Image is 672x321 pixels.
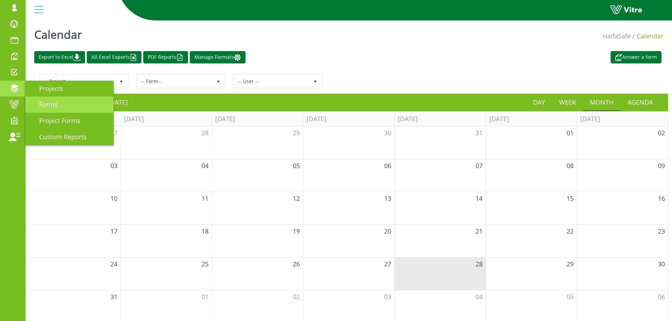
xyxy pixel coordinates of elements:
[31,100,58,109] span: Forms
[137,75,212,87] span: -- Form--
[658,129,665,137] span: 02
[293,260,300,268] span: 26
[143,51,188,63] a: PDF Reports
[384,292,391,301] span: 03
[631,32,663,41] li: Calendar
[190,51,246,63] a: Manage Formats
[176,54,183,61] img: cal_pdf.png
[25,97,114,113] a: Forms
[583,94,621,110] a: Month
[87,51,141,63] a: All Excel Exports
[476,161,483,170] span: 07
[34,51,85,63] a: Export to Excel
[620,94,660,110] a: Agenda
[293,161,300,170] span: 05
[476,260,483,268] span: 28
[201,194,208,203] span: 11
[552,94,583,110] a: Week
[100,94,128,110] a: [DATE]
[201,292,208,301] span: 01
[567,161,574,170] span: 08
[615,54,622,61] img: appointment_white2.png
[201,227,208,235] span: 18
[110,227,117,235] span: 17
[201,129,208,137] span: 28
[34,18,82,48] h1: Calendar
[293,292,300,301] span: 02
[611,51,661,63] a: Answer a form
[31,116,80,125] span: Project Forms
[303,111,394,126] th: [DATE]
[201,161,208,170] span: 04
[394,111,486,126] th: [DATE]
[110,194,117,203] span: 10
[476,194,483,203] span: 14
[110,161,117,170] span: 03
[384,194,391,203] span: 13
[25,129,114,145] a: Custom Reports
[40,75,115,87] span: -- Project --
[486,111,577,126] th: [DATE]
[115,75,128,87] span: select
[567,292,574,301] span: 05
[110,292,117,301] span: 31
[658,194,665,203] span: 16
[476,129,483,137] span: 31
[577,111,668,126] th: [DATE]
[130,54,137,61] img: cal_excel.png
[567,129,574,137] span: 01
[658,161,665,170] span: 09
[384,260,391,268] span: 27
[309,75,322,87] span: select
[603,32,631,40] a: HaifaSafe
[567,194,574,203] span: 15
[110,260,117,268] span: 24
[25,113,114,129] a: Project Forms
[31,132,87,141] span: Custom Reports
[212,75,225,87] span: select
[73,54,80,61] img: cal_download.png
[384,161,391,170] span: 06
[212,111,303,126] th: [DATE]
[108,98,128,106] span: [DATE]
[234,75,309,87] span: -- User --
[658,227,665,235] span: 23
[567,260,574,268] span: 29
[234,54,241,61] img: cal_settings.png
[293,194,300,203] span: 12
[121,111,212,126] th: [DATE]
[658,260,665,268] span: 30
[110,129,117,137] span: 27
[384,227,391,235] span: 20
[201,260,208,268] span: 25
[476,292,483,301] span: 04
[658,292,665,301] span: 06
[25,81,114,97] a: Projects
[293,129,300,137] span: 29
[476,227,483,235] span: 21
[293,227,300,235] span: 19
[567,227,574,235] span: 22
[31,84,63,93] span: Projects
[384,129,391,137] span: 30
[526,94,552,110] a: Day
